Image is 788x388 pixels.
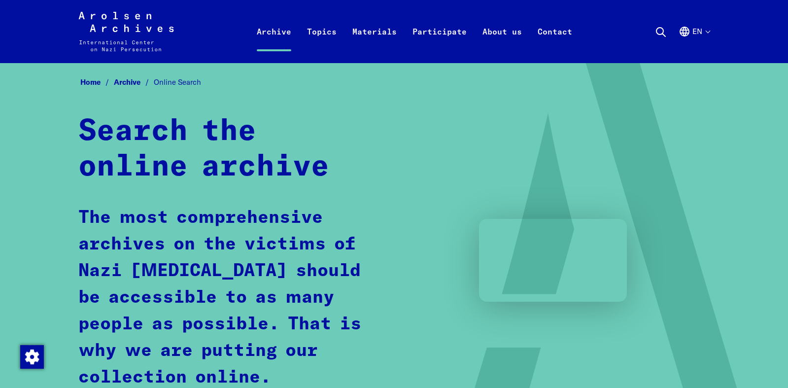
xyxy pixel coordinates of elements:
button: English, language selection [679,26,710,61]
a: Topics [299,24,344,63]
img: Change consent [20,345,44,369]
a: About us [475,24,530,63]
a: Contact [530,24,580,63]
a: Materials [344,24,405,63]
a: Archive [249,24,299,63]
a: Home [80,77,114,87]
span: Online Search [154,77,201,87]
a: Participate [405,24,475,63]
a: Archive [114,77,154,87]
nav: Primary [249,12,580,51]
nav: Breadcrumb [78,75,709,90]
div: Change consent [20,345,43,368]
strong: Search the online archive [78,117,329,182]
